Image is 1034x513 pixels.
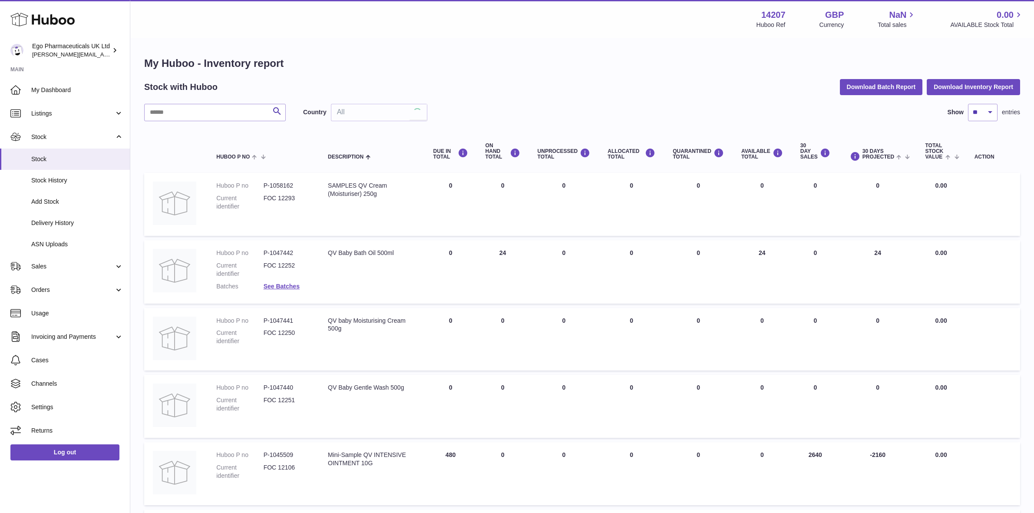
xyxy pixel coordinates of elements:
[935,451,947,458] span: 0.00
[31,403,123,411] span: Settings
[599,308,664,371] td: 0
[733,442,792,505] td: 0
[757,21,786,29] div: Huboo Ref
[31,309,123,318] span: Usage
[31,176,123,185] span: Stock History
[599,375,664,438] td: 0
[697,182,700,189] span: 0
[741,148,783,160] div: AVAILABLE Total
[433,148,468,160] div: DUE IN TOTAL
[216,317,263,325] dt: Huboo P no
[839,442,917,505] td: -2160
[264,463,311,480] dd: FOC 12106
[425,442,477,505] td: 480
[216,249,263,257] dt: Huboo P no
[328,154,363,160] span: Description
[31,133,114,141] span: Stock
[153,317,196,360] img: product image
[31,427,123,435] span: Returns
[889,9,906,21] span: NaN
[792,308,839,371] td: 0
[839,308,917,371] td: 0
[153,451,196,494] img: product image
[31,155,123,163] span: Stock
[31,286,114,294] span: Orders
[31,86,123,94] span: My Dashboard
[264,329,311,345] dd: FOC 12250
[862,149,894,160] span: 30 DAYS PROJECTED
[599,173,664,236] td: 0
[264,451,311,459] dd: P-1045509
[733,173,792,236] td: 0
[153,182,196,225] img: product image
[477,240,529,304] td: 24
[31,219,123,227] span: Delivery History
[31,109,114,118] span: Listings
[216,384,263,392] dt: Huboo P no
[792,173,839,236] td: 0
[264,261,311,278] dd: FOC 12252
[839,173,917,236] td: 0
[477,173,529,236] td: 0
[529,375,599,438] td: 0
[697,249,700,256] span: 0
[673,148,724,160] div: QUARANTINED Total
[216,396,263,413] dt: Current identifier
[878,21,916,29] span: Total sales
[608,148,655,160] div: ALLOCATED Total
[950,21,1024,29] span: AVAILABLE Stock Total
[733,240,792,304] td: 24
[216,194,263,211] dt: Current identifier
[303,108,327,116] label: Country
[328,249,416,257] div: QV Baby Bath Oil 500ml
[31,333,114,341] span: Invoicing and Payments
[529,173,599,236] td: 0
[264,283,300,290] a: See Batches
[328,451,416,467] div: Mini-Sample QV INTENSIVE OINTMENT 10G
[10,44,23,57] img: jane.bates@egopharm.com
[878,9,916,29] a: NaN Total sales
[477,308,529,371] td: 0
[264,317,311,325] dd: P-1047441
[264,396,311,413] dd: FOC 12251
[31,262,114,271] span: Sales
[529,240,599,304] td: 0
[264,384,311,392] dd: P-1047440
[697,317,700,324] span: 0
[839,240,917,304] td: 24
[32,51,221,58] span: [PERSON_NAME][EMAIL_ADDRESS][PERSON_NAME][DOMAIN_NAME]
[31,240,123,248] span: ASN Uploads
[599,240,664,304] td: 0
[32,42,110,59] div: Ego Pharmaceuticals UK Ltd
[761,9,786,21] strong: 14207
[486,143,520,160] div: ON HAND Total
[216,261,263,278] dt: Current identifier
[425,375,477,438] td: 0
[264,249,311,257] dd: P-1047442
[10,444,119,460] a: Log out
[935,317,947,324] span: 0.00
[825,9,844,21] strong: GBP
[599,442,664,505] td: 0
[31,380,123,388] span: Channels
[216,329,263,345] dt: Current identifier
[144,56,1020,70] h1: My Huboo - Inventory report
[840,79,923,95] button: Download Batch Report
[425,173,477,236] td: 0
[216,451,263,459] dt: Huboo P no
[538,148,591,160] div: UNPROCESSED Total
[733,308,792,371] td: 0
[153,384,196,427] img: product image
[144,81,218,93] h2: Stock with Huboo
[1002,108,1020,116] span: entries
[792,240,839,304] td: 0
[925,143,943,160] span: Total stock value
[425,308,477,371] td: 0
[935,182,947,189] span: 0.00
[328,384,416,392] div: QV Baby Gentle Wash 500g
[697,384,700,391] span: 0
[328,182,416,198] div: SAMPLES QV Cream (Moisturiser) 250g
[31,356,123,364] span: Cases
[216,282,263,291] dt: Batches
[792,442,839,505] td: 2640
